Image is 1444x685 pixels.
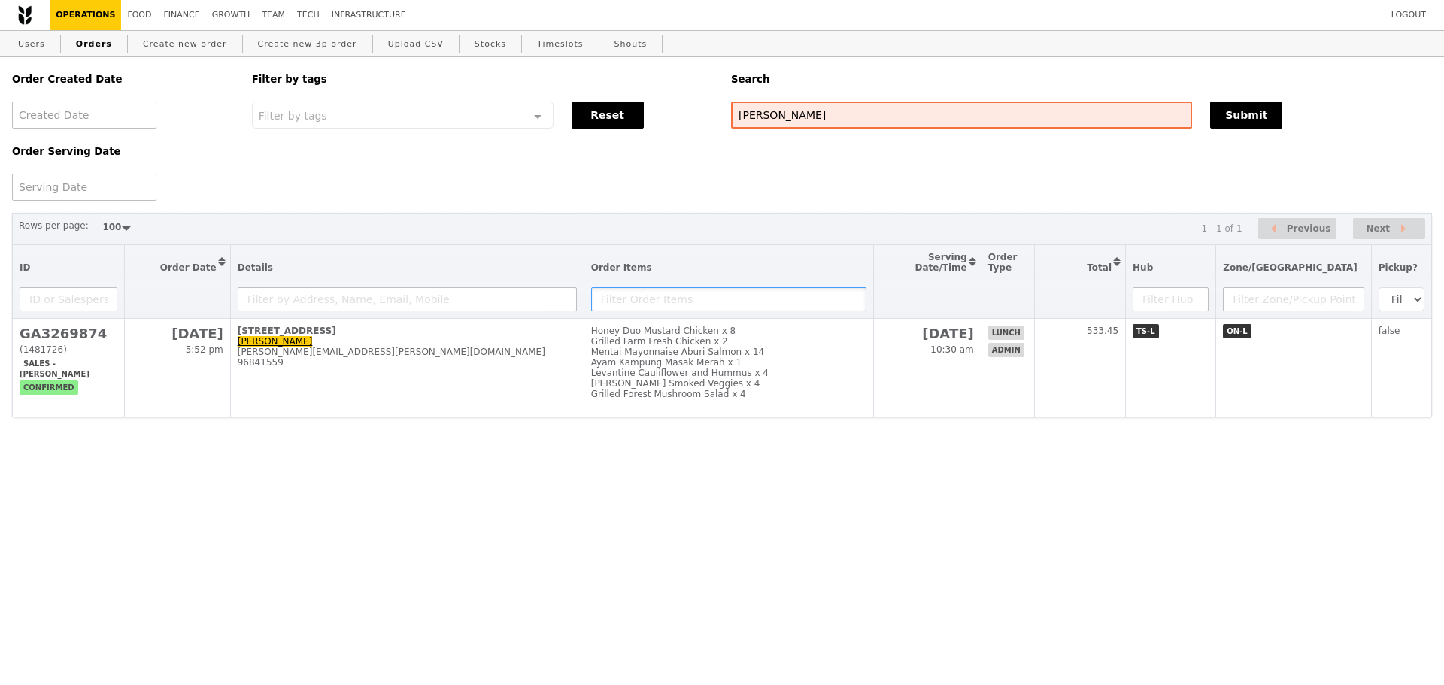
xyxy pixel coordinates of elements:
[591,347,866,357] div: Mentai Mayonnaise Aburi Salmon x 14
[252,74,713,85] h5: Filter by tags
[1258,218,1336,240] button: Previous
[12,31,51,58] a: Users
[382,31,450,58] a: Upload CSV
[591,378,866,389] div: [PERSON_NAME] Smoked Veggies x 4
[238,287,577,311] input: Filter by Address, Name, Email, Mobile
[608,31,654,58] a: Shouts
[591,368,866,378] div: Levantine Cauliflower and Hummus x 4
[20,380,78,395] span: confirmed
[132,326,223,341] h2: [DATE]
[1223,262,1358,273] span: Zone/[GEOGRAPHIC_DATA]
[12,146,234,157] h5: Order Serving Date
[731,74,1432,85] h5: Search
[591,326,866,336] div: Honey Duo Mustard Chicken x 8
[20,262,30,273] span: ID
[186,344,223,355] span: 5:52 pm
[572,102,644,129] button: Reset
[930,344,973,355] span: 10:30 am
[469,31,512,58] a: Stocks
[259,108,327,122] span: Filter by tags
[1379,262,1418,273] span: Pickup?
[731,102,1192,129] input: Search any field
[591,389,866,399] div: Grilled Forest Mushroom Salad x 4
[12,74,234,85] h5: Order Created Date
[20,344,117,355] div: (1481726)
[591,336,866,347] div: Grilled Farm Fresh Chicken x 2
[70,31,118,58] a: Orders
[238,326,577,336] div: [STREET_ADDRESS]
[1201,223,1242,234] div: 1 - 1 of 1
[1087,326,1118,336] span: 533.45
[1133,262,1153,273] span: Hub
[1379,326,1400,336] span: false
[1133,324,1159,338] span: TS-L
[252,31,363,58] a: Create new 3p order
[20,287,117,311] input: ID or Salesperson name
[238,262,273,273] span: Details
[1287,220,1331,238] span: Previous
[20,356,93,381] span: Sales - [PERSON_NAME]
[591,287,866,311] input: Filter Order Items
[137,31,233,58] a: Create new order
[20,326,117,341] h2: GA3269874
[238,357,577,368] div: 96841559
[591,262,652,273] span: Order Items
[988,326,1024,340] span: lunch
[12,102,156,129] input: Created Date
[1223,324,1251,338] span: ON-L
[988,252,1018,273] span: Order Type
[1353,218,1425,240] button: Next
[18,5,32,25] img: Grain logo
[12,174,156,201] input: Serving Date
[1210,102,1282,129] button: Submit
[1366,220,1390,238] span: Next
[591,357,866,368] div: Ayam Kampung Masak Merah x 1
[238,336,313,347] a: [PERSON_NAME]
[881,326,974,341] h2: [DATE]
[531,31,589,58] a: Timeslots
[19,218,89,233] label: Rows per page:
[988,343,1024,357] span: admin
[238,347,577,357] div: [PERSON_NAME][EMAIL_ADDRESS][PERSON_NAME][DOMAIN_NAME]
[1133,287,1209,311] input: Filter Hub
[1223,287,1364,311] input: Filter Zone/Pickup Point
